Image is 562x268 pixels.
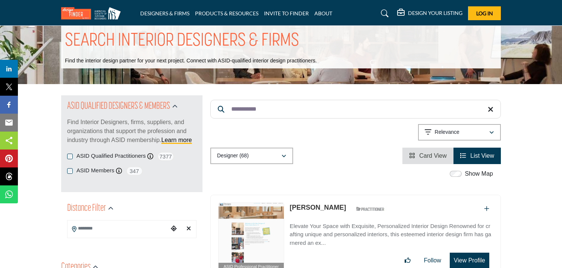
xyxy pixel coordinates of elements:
[140,10,189,16] a: DESIGNERS & FIRMS
[409,153,447,159] a: View Card
[290,218,493,247] a: Elevate Your Space with Exquisite, Personalized Interior Design Renowned for crafting unique and ...
[400,253,415,268] button: Like listing
[290,203,346,213] p: Paula Lewis
[468,6,501,20] button: Log In
[210,100,501,118] input: Search Keyword
[217,152,249,160] p: Designer (68)
[67,202,106,215] h2: Distance Filter
[374,7,393,19] a: Search
[183,221,194,237] div: Clear search location
[65,57,317,65] p: Find the interior design partner for your next project. Connect with ASID-qualified interior desi...
[76,166,114,175] label: ASID Members
[453,148,501,164] li: List View
[67,221,168,236] input: Search Location
[157,152,174,161] span: 7377
[397,9,462,18] div: DESIGN YOUR LISTING
[67,168,73,174] input: ASID Members checkbox
[67,100,170,113] h2: ASID QUALIFIED DESIGNERS & MEMBERS
[290,222,493,247] p: Elevate Your Space with Exquisite, Personalized Interior Design Renowned for crafting unique and ...
[353,204,387,214] img: ASID Qualified Practitioners Badge Icon
[419,253,446,268] button: Follow
[402,148,453,164] li: Card View
[168,221,179,237] div: Choose your current location
[76,152,146,160] label: ASID Qualified Practitioners
[161,137,192,143] a: Learn more
[435,129,459,136] p: Relevance
[470,153,494,159] span: List View
[290,204,346,211] a: [PERSON_NAME]
[67,154,73,159] input: ASID Qualified Practitioners checkbox
[65,30,299,53] h1: SEARCH INTERIOR DESIGNERS & FIRMS
[210,148,293,164] button: Designer (68)
[460,153,494,159] a: View List
[61,7,125,19] img: Site Logo
[219,203,284,263] img: Paula Lewis
[484,206,489,212] a: Add To List
[419,153,447,159] span: Card View
[476,10,493,16] span: Log In
[418,124,501,141] button: Relevance
[195,10,258,16] a: PRODUCTS & RESOURCES
[67,118,197,145] p: Find Interior Designers, firms, suppliers, and organizations that support the profession and indu...
[408,10,462,16] h5: DESIGN YOUR LISTING
[264,10,309,16] a: INVITE TO FINDER
[314,10,332,16] a: ABOUT
[126,166,143,176] span: 347
[465,169,493,178] label: Show Map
